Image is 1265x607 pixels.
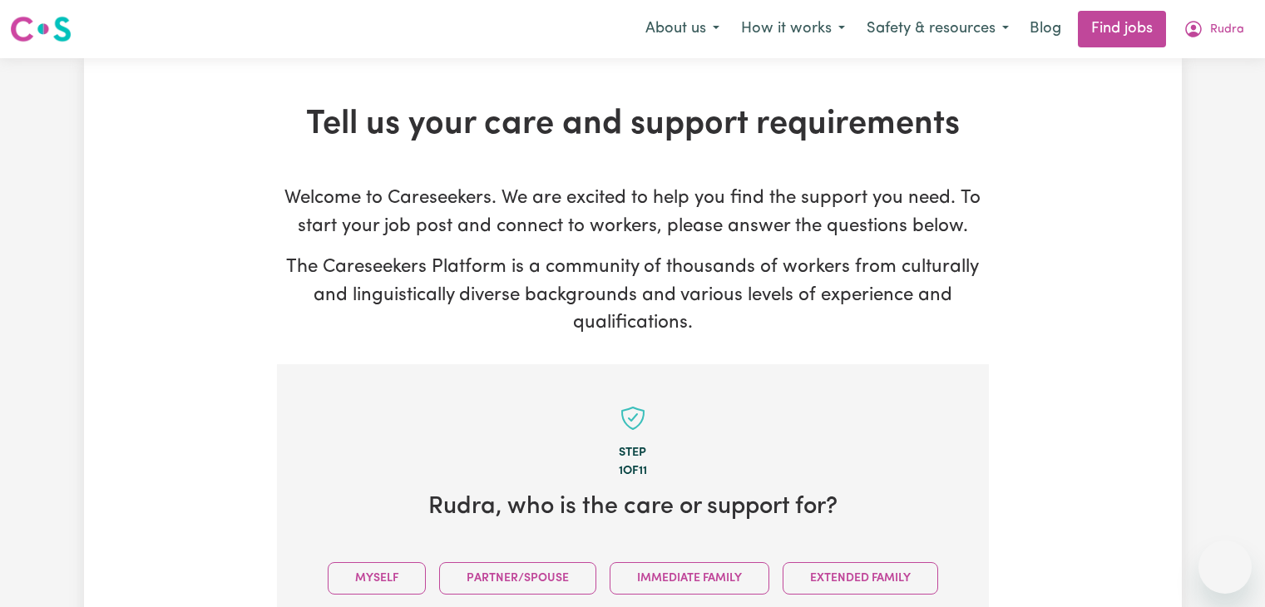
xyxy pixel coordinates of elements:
[635,12,730,47] button: About us
[1020,11,1071,47] a: Blog
[304,493,962,522] h2: Rudra , who is the care or support for?
[1210,21,1244,39] span: Rudra
[10,10,72,48] a: Careseekers logo
[328,562,426,595] button: Myself
[277,185,989,240] p: Welcome to Careseekers. We are excited to help you find the support you need. To start your job p...
[610,562,769,595] button: Immediate Family
[783,562,938,595] button: Extended Family
[856,12,1020,47] button: Safety & resources
[1078,11,1166,47] a: Find jobs
[304,462,962,481] div: 1 of 11
[1198,540,1252,594] iframe: Button to launch messaging window
[304,444,962,462] div: Step
[730,12,856,47] button: How it works
[1173,12,1255,47] button: My Account
[10,14,72,44] img: Careseekers logo
[439,562,596,595] button: Partner/Spouse
[277,105,989,145] h1: Tell us your care and support requirements
[277,254,989,338] p: The Careseekers Platform is a community of thousands of workers from culturally and linguisticall...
